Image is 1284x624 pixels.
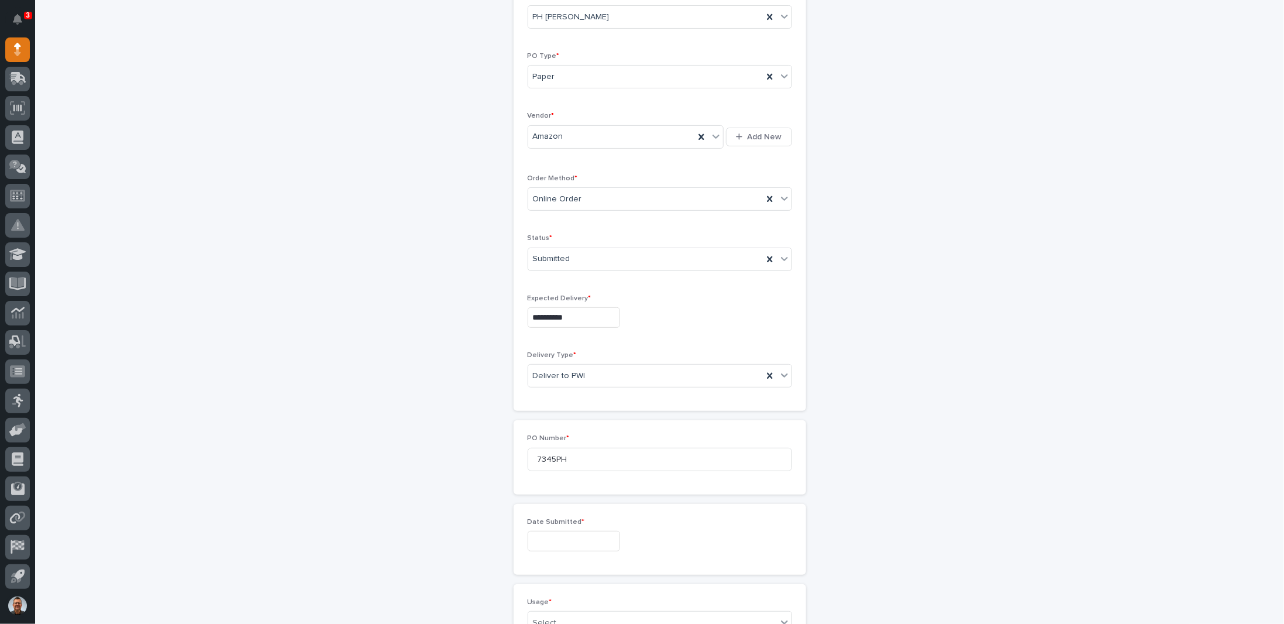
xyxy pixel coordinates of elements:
span: PO Number [528,435,570,442]
button: users-avatar [5,594,30,618]
span: Add New [748,132,782,142]
span: Paper [533,71,555,83]
span: PO Type [528,53,560,60]
span: Delivery Type [528,352,577,359]
span: Order Method [528,175,578,182]
span: Expected Delivery [528,295,591,302]
span: Submitted [533,253,570,265]
span: Date Submitted [528,519,585,526]
span: Status [528,235,553,242]
div: Notifications3 [15,14,30,33]
span: Deliver to PWI [533,370,586,382]
span: Vendor [528,112,555,119]
button: Notifications [5,7,30,32]
p: 3 [26,11,30,19]
span: PH [PERSON_NAME] [533,11,610,23]
button: Add New [726,128,791,146]
span: Usage [528,599,552,606]
span: Amazon [533,131,563,143]
span: Online Order [533,193,582,205]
